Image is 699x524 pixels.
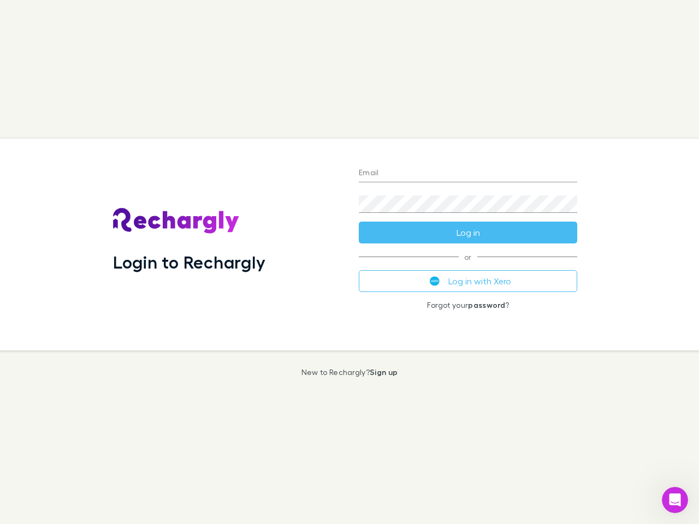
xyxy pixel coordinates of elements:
img: Rechargly's Logo [113,208,240,234]
button: Log in with Xero [359,270,577,292]
a: Sign up [370,367,398,377]
img: Xero's logo [430,276,440,286]
p: New to Rechargly? [301,368,398,377]
iframe: Intercom live chat [662,487,688,513]
a: password [468,300,505,309]
p: Forgot your ? [359,301,577,309]
button: Log in [359,222,577,243]
h1: Login to Rechargly [113,252,265,272]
